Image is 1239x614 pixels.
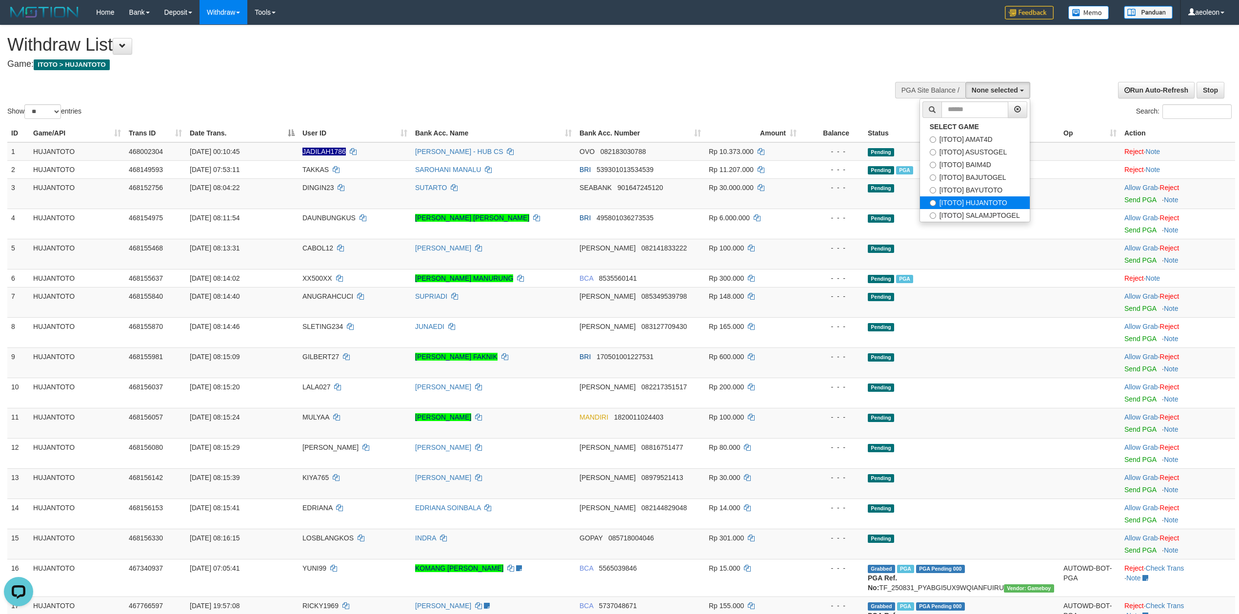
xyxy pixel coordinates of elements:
span: 468155637 [129,274,163,282]
div: - - - [804,291,860,301]
input: Search: [1162,104,1232,119]
span: EDRIANA [302,504,332,512]
span: · [1124,214,1159,222]
span: Rp 100.000 [709,413,744,421]
img: MOTION_logo.png [7,5,81,19]
span: 468154975 [129,214,163,222]
button: None selected [965,82,1030,98]
span: Rp 80.000 [709,443,740,451]
a: SELECT GAME [920,120,1030,133]
a: Allow Grab [1124,383,1158,391]
a: [PERSON_NAME] [415,474,471,481]
span: · [1124,292,1159,300]
span: Pending [868,214,894,223]
img: panduan.png [1124,6,1173,19]
a: Allow Grab [1124,413,1158,421]
label: [ITOTO] BAYUTOTO [920,184,1030,196]
span: XX500XX [302,274,332,282]
a: Reject [1159,534,1179,542]
span: [PERSON_NAME] [580,443,636,451]
a: [PERSON_NAME] MANURUNG [415,274,513,282]
a: Send PGA [1124,305,1156,312]
span: Rp 200.000 [709,383,744,391]
a: Send PGA [1124,395,1156,403]
a: JUNAEDI [415,323,444,330]
td: · [1120,178,1235,209]
input: [ITOTO] SALAMJPTOGEL [930,212,936,219]
span: Pending [868,504,894,513]
a: Reject [1159,292,1179,300]
a: Note [1164,256,1179,264]
td: · [1120,160,1235,178]
span: CABOL12 [302,244,333,252]
a: Check Trans [1146,564,1184,572]
a: Note [1164,196,1179,204]
div: - - - [804,273,860,283]
input: [ITOTO] BAYUTOTO [930,187,936,193]
div: - - - [804,382,860,392]
td: HUJANTOTO [29,209,125,239]
h4: Game: [7,59,816,69]
td: · [1120,499,1235,529]
span: [DATE] 08:15:41 [190,504,240,512]
img: Button%20Memo.svg [1068,6,1109,19]
a: EDRIANA SOINBALA [415,504,481,512]
td: HUJANTOTO [29,269,125,287]
a: Note [1164,516,1179,524]
th: Op: activate to sort column ascending [1059,124,1120,142]
a: Note [1146,148,1160,155]
input: [ITOTO] ASUSTOGEL [930,149,936,155]
span: [DATE] 00:10:45 [190,148,240,155]
select: Showentries [24,104,61,119]
td: 7 [7,287,29,317]
a: Note [1164,305,1179,312]
td: 1 [7,142,29,161]
span: [PERSON_NAME] [580,504,636,512]
span: Marked by aeosule [896,166,913,174]
span: LOSBLANGKOS [302,534,354,542]
span: [PERSON_NAME] [580,474,636,481]
span: Marked by aeotiara [896,275,913,283]
td: 4 [7,209,29,239]
span: Pending [868,293,894,301]
a: Reject [1159,184,1179,192]
label: [ITOTO] BAJUTOGEL [920,171,1030,184]
a: Reject [1124,564,1144,572]
span: Rp 6.000.000 [709,214,750,222]
a: Allow Grab [1124,443,1158,451]
div: - - - [804,473,860,482]
span: Copy 901647245120 to clipboard [618,184,663,192]
a: Allow Grab [1124,534,1158,542]
a: Reject [1124,602,1144,610]
span: Pending [868,245,894,253]
span: [PERSON_NAME] [580,323,636,330]
a: Send PGA [1124,256,1156,264]
span: 468156153 [129,504,163,512]
span: [DATE] 07:53:11 [190,166,240,173]
span: Rp 301.000 [709,534,744,542]
span: 468156037 [129,383,163,391]
a: Send PGA [1124,425,1156,433]
span: Copy 082144829048 to clipboard [641,504,687,512]
a: Note [1164,486,1179,494]
span: [DATE] 08:15:24 [190,413,240,421]
td: · [1120,378,1235,408]
td: HUJANTOTO [29,317,125,347]
td: · [1120,239,1235,269]
a: Reject [1124,148,1144,155]
label: [ITOTO] AMAT4D [920,133,1030,146]
div: - - - [804,165,860,174]
a: Reject [1159,353,1179,361]
span: 468156057 [129,413,163,421]
span: Pending [868,535,894,543]
span: · [1124,184,1159,192]
span: Pending [868,184,894,192]
span: Pending [868,444,894,452]
td: 3 [7,178,29,209]
div: - - - [804,243,860,253]
th: ID [7,124,29,142]
span: [DATE] 08:15:09 [190,353,240,361]
th: Amount: activate to sort column ascending [705,124,800,142]
a: Send PGA [1124,365,1156,373]
td: HUJANTOTO [29,468,125,499]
